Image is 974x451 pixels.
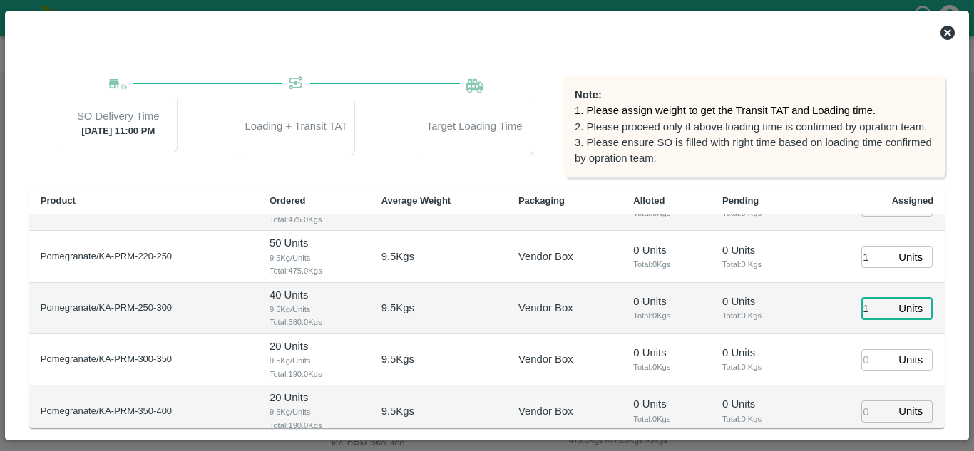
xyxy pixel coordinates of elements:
p: 9.5 Kgs [381,403,414,419]
p: Vendor Box [518,300,573,316]
p: 1. Please assign weight to get the Transit TAT and Loading time. [575,103,933,118]
span: Total: 475.0 Kgs [270,213,359,226]
span: 9.5 Kg/Units [270,303,359,316]
span: Total: 380.0 Kgs [270,316,359,328]
span: Total: 0 Kgs [722,361,791,373]
span: Total: 0 Kgs [633,309,699,322]
input: 0 [861,349,893,371]
p: 0 Units [722,345,791,361]
span: Total: 0 Kgs [722,413,791,425]
span: Total: 190.0 Kgs [270,368,359,380]
img: Delivery [109,79,127,90]
p: 0 Units [722,294,791,309]
p: 2. Please proceed only if above loading time is confirmed by opration team. [575,119,933,135]
p: 0 Units [722,242,791,258]
b: Assigned [892,195,934,206]
td: Pomegranate/KA-PRM-350-400 [29,385,258,437]
b: Alloted [633,195,665,206]
span: Total: 0 Kgs [722,258,791,271]
span: Total: 0 Kgs [633,258,699,271]
b: Packaging [518,195,565,206]
b: Product [41,195,76,206]
p: 9.5 Kgs [381,351,414,367]
p: Target Loading Time [426,118,523,134]
p: Units [898,301,923,316]
p: 0 Units [722,396,791,412]
span: Total: 0 Kgs [722,309,791,322]
p: Vendor Box [518,403,573,419]
p: Loading + Transit TAT [245,118,347,134]
input: 0 [861,400,893,423]
p: Vendor Box [518,351,573,367]
p: 20 Units [270,390,359,405]
p: SO Delivery Time [77,108,159,124]
td: Pomegranate/KA-PRM-250-300 [29,283,258,334]
p: 0 Units [633,345,699,361]
input: 0 [861,246,893,268]
p: 0 Units [633,242,699,258]
p: Vendor Box [518,249,573,264]
span: Total: 0 Kgs [633,413,699,425]
td: Pomegranate/KA-PRM-220-250 [29,231,258,282]
p: 9.5 Kgs [381,300,414,316]
span: Total: 0 Kgs [633,361,699,373]
p: 0 Units [633,396,699,412]
p: 0 Units [633,294,699,309]
p: Units [898,249,923,265]
p: 50 Units [270,235,359,251]
span: 9.5 Kg/Units [270,405,359,418]
b: Note: [575,89,602,100]
b: Pending [722,195,759,206]
span: 9.5 Kg/Units [270,354,359,367]
span: Total: 475.0 Kgs [270,264,359,277]
span: Total: 190.0 Kgs [270,419,359,432]
p: Units [898,352,923,368]
p: 9.5 Kgs [381,249,414,264]
p: 3. Please ensure SO is filled with right time based on loading time confirmed by opration team. [575,135,933,167]
span: 9.5 Kg/Units [270,252,359,264]
b: Average Weight [381,195,451,206]
p: 40 Units [270,287,359,303]
div: [DATE] 11:00 PM [60,95,177,152]
input: 0 [861,297,893,319]
img: Loading [466,76,483,93]
td: Pomegranate/KA-PRM-300-350 [29,334,258,385]
b: Ordered [270,195,306,206]
p: 20 Units [270,338,359,354]
p: Units [898,403,923,419]
img: Transit [287,76,305,93]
